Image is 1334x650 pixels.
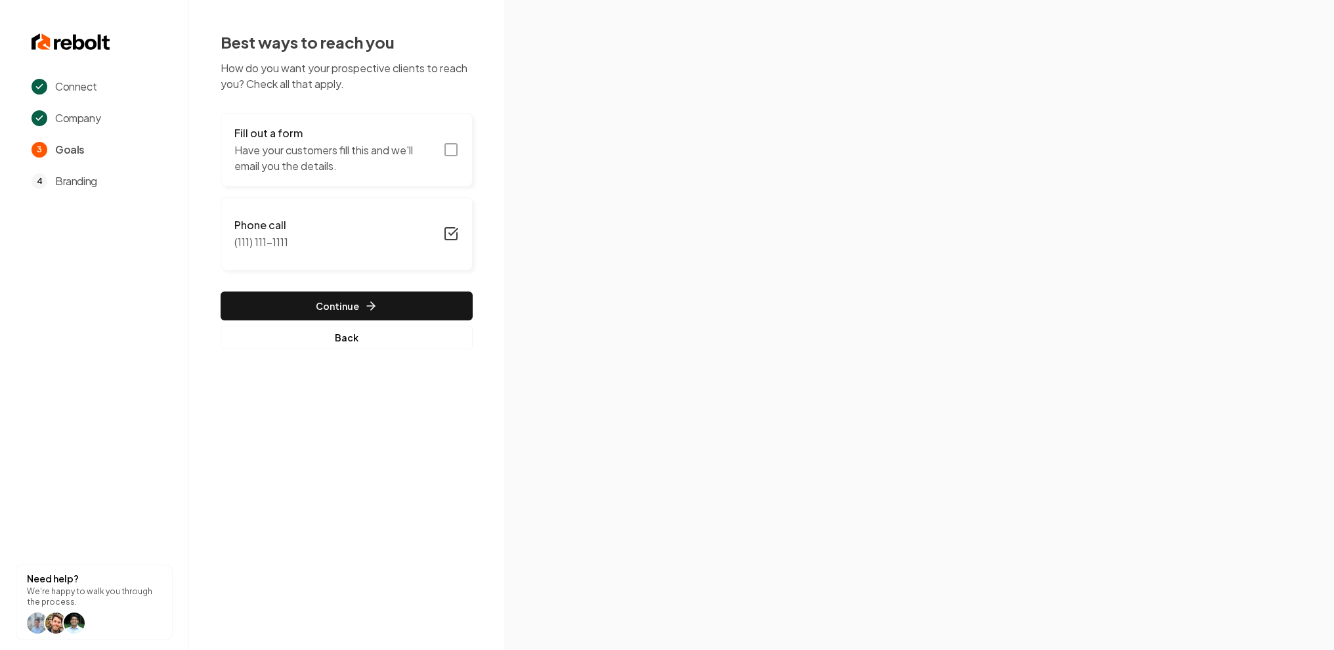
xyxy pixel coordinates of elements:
p: Have your customers fill this and we'll email you the details. [234,142,435,174]
button: Continue [221,292,473,320]
button: Phone call(111) 111-1111 [221,197,473,271]
span: Company [55,110,100,126]
span: 3 [32,142,47,158]
img: help icon Will [27,613,48,634]
span: Connect [55,79,97,95]
p: (111) 111-1111 [234,234,288,250]
span: 4 [32,173,47,189]
p: How do you want your prospective clients to reach you? Check all that apply. [221,60,473,92]
img: help icon Will [45,613,66,634]
img: help icon arwin [64,613,85,634]
h3: Fill out a form [234,125,435,141]
h3: Phone call [234,217,288,233]
img: Rebolt Logo [32,32,110,53]
span: Branding [55,173,97,189]
p: We're happy to walk you through the process. [27,586,161,607]
h2: Best ways to reach you [221,32,473,53]
button: Back [221,326,473,349]
button: Fill out a formHave your customers fill this and we'll email you the details. [221,113,473,186]
strong: Need help? [27,573,79,584]
span: Goals [55,142,85,158]
button: Need help?We're happy to walk you through the process.help icon Willhelp icon Willhelp icon arwin [16,565,173,639]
